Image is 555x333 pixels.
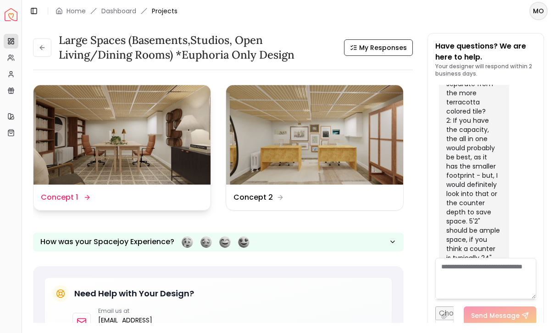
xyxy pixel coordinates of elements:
[226,85,403,185] img: Concept 2
[40,236,174,247] p: How was your Spacejoy Experience?
[101,6,136,16] a: Dashboard
[98,307,152,315] p: Email us at
[5,8,17,21] a: Spacejoy
[33,85,211,185] img: Concept 1
[74,287,194,300] h5: Need Help with Your Design?
[530,3,547,19] span: MO
[41,192,78,203] dd: Concept 1
[226,85,404,211] a: Concept 2Concept 2
[435,63,537,77] p: Your designer will respond within 2 business days.
[233,192,273,203] dd: Concept 2
[152,6,178,16] span: Projects
[33,85,211,211] a: Concept 1Concept 1
[435,41,537,63] p: Have questions? We are here to help.
[529,2,548,20] button: MO
[67,6,86,16] a: Home
[359,43,407,52] span: My Responses
[59,33,337,62] h3: Large Spaces (Basements,Studios, Open living/dining rooms) *Euphoria Only Design
[344,39,413,56] button: My Responses
[55,6,178,16] nav: breadcrumb
[5,8,17,21] img: Spacejoy Logo
[33,233,404,251] button: How was your Spacejoy Experience?Feeling terribleFeeling badFeeling goodFeeling awesome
